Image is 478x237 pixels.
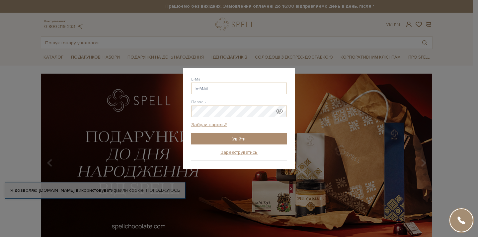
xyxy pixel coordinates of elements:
[191,133,287,144] input: Увійти
[191,122,227,128] a: Забули пароль?
[191,77,202,83] label: E-Mail
[276,108,283,115] span: Показати пароль у вигляді звичайного тексту. Попередження: це відобразить ваш пароль на екрані.
[191,99,205,105] label: Пароль
[220,149,258,155] a: Зареєструватись
[191,83,287,94] input: E-Mail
